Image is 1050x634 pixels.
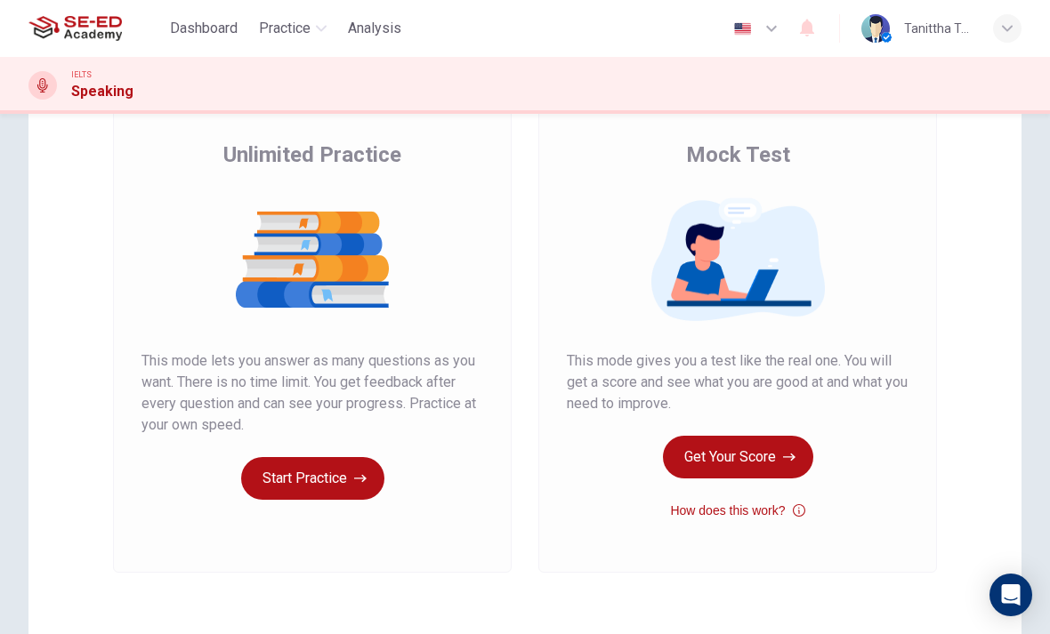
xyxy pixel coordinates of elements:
[663,436,813,478] button: Get Your Score
[28,11,163,46] a: SE-ED Academy logo
[861,14,890,43] img: Profile picture
[567,350,909,414] span: This mode gives you a test like the real one. You will get a score and see what you are good at a...
[731,22,754,36] img: en
[341,12,408,44] button: Analysis
[904,18,972,39] div: Tanittha Tengtrairat
[252,12,334,44] button: Practice
[223,140,401,169] span: Unlimited Practice
[71,81,133,102] h1: Speaking
[28,11,122,46] img: SE-ED Academy logo
[141,350,483,436] span: This mode lets you answer as many questions as you want. There is no time limit. You get feedback...
[348,18,401,39] span: Analysis
[71,68,92,81] span: IELTS
[259,18,311,39] span: Practice
[170,18,238,39] span: Dashboard
[241,457,384,500] button: Start Practice
[163,12,245,44] button: Dashboard
[686,140,790,169] span: Mock Test
[670,500,804,521] button: How does this work?
[989,574,1032,616] div: Open Intercom Messenger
